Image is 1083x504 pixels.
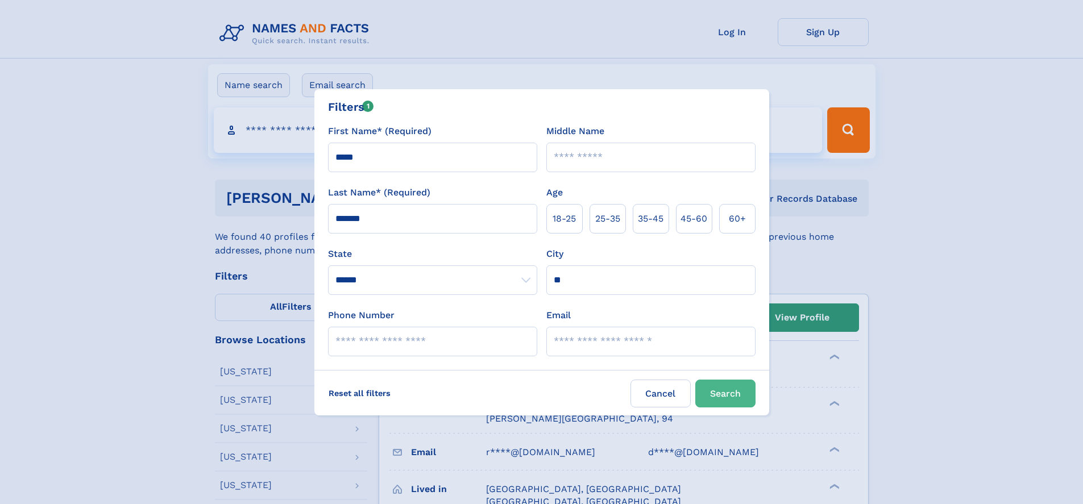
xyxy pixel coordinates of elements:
label: Middle Name [546,124,604,138]
span: 35‑45 [638,212,663,226]
label: City [546,247,563,261]
span: 60+ [729,212,746,226]
label: Phone Number [328,309,395,322]
span: 45‑60 [680,212,707,226]
label: Age [546,186,563,199]
label: Last Name* (Required) [328,186,430,199]
div: Filters [328,98,374,115]
label: Reset all filters [321,380,398,407]
label: State [328,247,537,261]
span: 25‑35 [595,212,620,226]
button: Search [695,380,756,407]
label: Email [546,309,571,322]
label: Cancel [630,380,691,407]
label: First Name* (Required) [328,124,431,138]
span: 18‑25 [553,212,576,226]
